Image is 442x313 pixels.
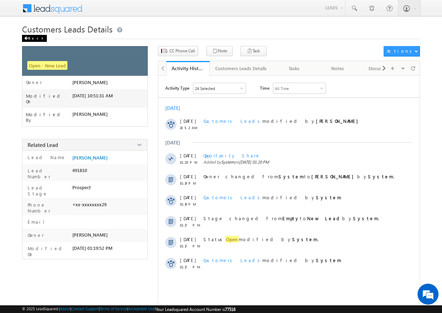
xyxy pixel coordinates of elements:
[26,185,70,196] label: Lead Stage
[172,65,204,72] div: Activity History
[203,118,262,124] span: Customers Leads
[165,83,189,93] span: Activity Type
[72,111,108,117] span: [PERSON_NAME]
[180,152,196,158] span: [DATE]
[165,105,188,111] div: [DATE]
[26,93,72,104] label: Modified On
[203,215,379,221] span: Stage changed from to by .
[384,46,420,57] button: Actions
[239,159,269,165] span: [DATE] 01:20 PM
[26,245,70,257] label: Modified On
[368,173,393,179] strong: System
[26,80,42,85] label: Owner
[180,118,196,124] span: [DATE]
[72,93,113,98] span: [DATE] 10:51:31 AM
[260,83,269,93] span: Time
[215,64,267,73] div: Customers Leads Details
[278,173,304,179] strong: System
[180,194,196,200] span: [DATE]
[72,202,107,207] span: +xx-xxxxxxxx29
[166,61,210,76] a: Activity History
[72,245,113,251] span: [DATE] 01:19:52 PM
[180,223,201,227] span: 01:17 PM
[225,307,236,312] span: 77516
[60,306,70,311] a: About
[166,61,210,75] li: Activity History
[180,173,196,179] span: [DATE]
[22,306,236,312] span: © 2025 LeadSquared | | | | |
[210,61,273,76] a: Customers Leads Details
[26,202,70,214] label: Phone Number
[240,46,267,56] button: Task
[72,80,108,85] span: [PERSON_NAME]
[203,257,341,263] span: modified by
[22,23,113,35] span: Customers Leads Details
[316,257,341,263] strong: System
[193,83,246,94] div: Owner Changed,Status Changed,Stage Changed,Source Changed,Notes & 19 more..
[387,48,414,54] div: Actions
[115,3,131,20] div: Minimize live chat window
[203,173,394,179] span: Owner changed from to by .
[169,48,195,54] span: CC Phone Call
[180,236,196,242] span: [DATE]
[307,215,342,221] strong: New Lead
[156,307,236,312] span: Your Leadsquared Account Number is
[316,118,362,124] strong: [PERSON_NAME]
[275,86,289,91] div: All Time
[311,173,357,179] strong: [PERSON_NAME]
[27,61,67,70] span: Open - New Lead
[36,37,117,46] div: Chat with us now
[100,306,127,311] a: Terms of Service
[72,232,108,238] span: [PERSON_NAME]
[26,219,50,225] label: Email
[158,46,198,56] button: CC Phone Call
[221,159,234,165] span: System
[273,61,316,76] a: Tasks
[165,139,188,146] div: [DATE]
[203,194,262,200] span: Customers Leads
[195,86,215,91] div: 24 Selected
[360,61,403,76] a: Documents
[26,167,70,179] label: Lead Number
[95,215,127,224] em: Start Chat
[180,181,201,185] span: 01:19 PM
[180,160,201,164] span: 01:20 PM
[316,61,360,76] a: Notes
[180,257,196,263] span: [DATE]
[180,202,201,206] span: 01:19 PM
[72,185,91,190] span: Prospect
[292,236,318,242] strong: System
[180,215,196,221] span: [DATE]
[316,194,341,200] strong: System
[9,65,128,209] textarea: Type your message and hit 'Enter'
[203,118,362,124] span: modified by
[71,306,99,311] a: Contact Support
[203,159,407,165] span: Added by on
[322,64,353,73] div: Notes
[26,154,66,160] label: Lead Name
[203,194,341,200] span: modified by
[353,215,378,221] strong: System
[180,126,201,130] span: 10:52 AM
[206,46,233,56] button: Note
[203,152,260,158] span: Opportunity Share
[28,141,58,148] span: Related Lead
[12,37,29,46] img: d_60004797649_company_0_60004797649
[225,236,239,243] span: Open
[128,306,155,311] a: Acceptable Use
[72,155,108,161] a: [PERSON_NAME]
[72,167,87,173] span: 491810
[365,64,397,73] div: Documents
[282,215,300,221] strong: Empty
[26,112,72,123] label: Modified By
[203,257,262,263] span: Customers Leads
[26,232,44,238] label: Owner
[180,244,201,248] span: 01:17 PM
[203,236,319,243] span: Status modified by .
[22,35,47,42] div: Back
[180,265,201,269] span: 01:17 PM
[278,64,310,73] div: Tasks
